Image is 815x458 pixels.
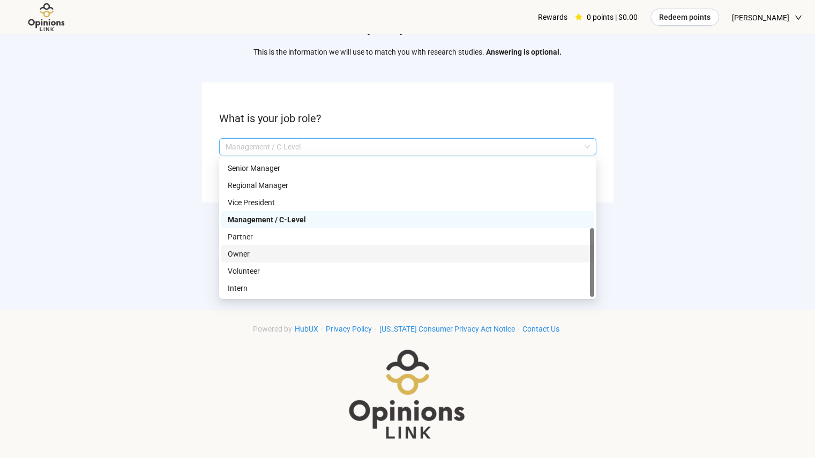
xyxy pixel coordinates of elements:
p: Owner [228,248,588,260]
span: Powered by [253,325,292,333]
button: Redeem points [650,9,719,26]
strong: Answering is optional. [486,48,562,56]
a: [US_STATE] Consumer Privacy Act Notice [377,325,518,333]
p: Partner [228,231,588,243]
a: Contact Us [520,325,562,333]
p: Management / C-Level [226,139,580,155]
div: · · · [253,323,562,335]
span: down [795,14,802,21]
span: star [575,13,582,21]
p: Regional Manager [228,179,588,191]
a: Privacy Policy [323,325,375,333]
p: Management / C-Level [228,214,588,226]
p: This is the information we will use to match you with research studies. [253,46,562,58]
span: Redeem points [659,11,711,23]
p: Intern [228,282,588,294]
p: Volunteer [228,265,588,277]
p: Vice President [228,197,588,208]
p: What is your job role? [219,110,596,127]
p: Senior Manager [228,162,588,174]
span: [PERSON_NAME] [732,1,789,35]
a: HubUX [292,325,321,333]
